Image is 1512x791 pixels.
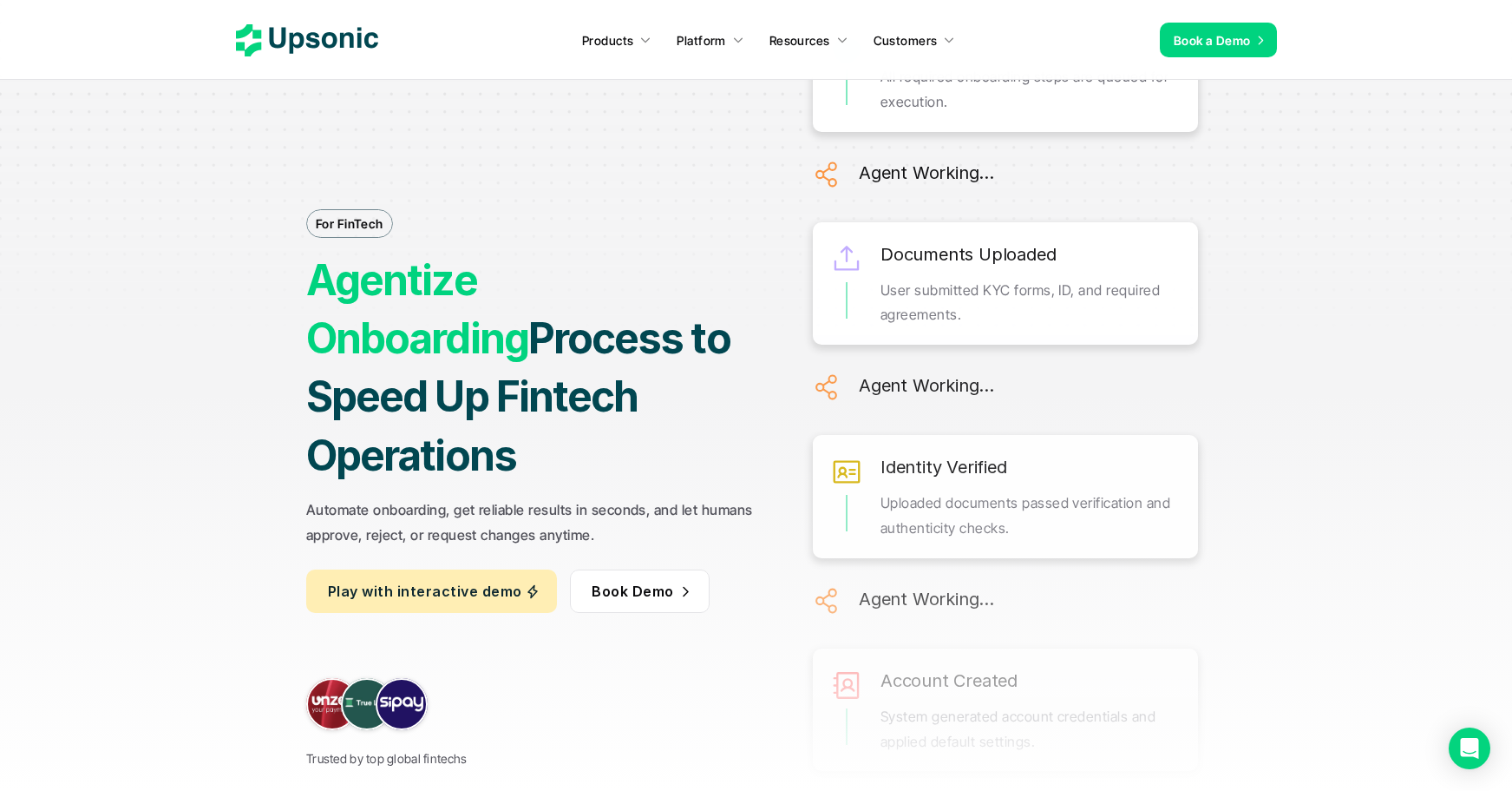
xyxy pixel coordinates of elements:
p: Products [582,31,633,49]
p: Book a Demo [1174,31,1251,49]
h6: Agent Working... [859,584,994,614]
h6: Agent Working... [859,158,994,188]
div: Open Intercom Messenger [1449,728,1490,769]
p: Trusted by top global fintechs [306,748,467,769]
a: Play with interactive demo [306,570,557,613]
a: Products [572,24,662,56]
p: All required onboarding steps are queued for execution. [880,64,1181,115]
p: Book Demo [592,578,673,603]
h6: Documents Uploaded [880,240,1056,269]
p: Customers [874,31,938,49]
h6: Identity Verified [880,452,1007,482]
h6: Agent Working... [859,371,994,400]
strong: Automate onboarding, get reliable results in seconds, and let humans approve, reject, or request ... [306,501,756,544]
p: User submitted KYC forms, ID, and required agreements. [880,278,1181,328]
p: Play with interactive demo [328,578,521,603]
p: Platform [677,31,725,49]
strong: Agentize Onboarding [306,254,528,364]
a: Book Demo [570,570,709,613]
p: System generated account credentials and applied default settings. [880,704,1181,755]
p: Resources [769,31,830,49]
p: For FinTech [316,214,383,233]
p: Uploaded documents passed verification and authenticity checks. [880,491,1181,541]
h6: Account Created [880,666,1018,695]
strong: Process to Speed Up Fintech Operations [306,313,738,480]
